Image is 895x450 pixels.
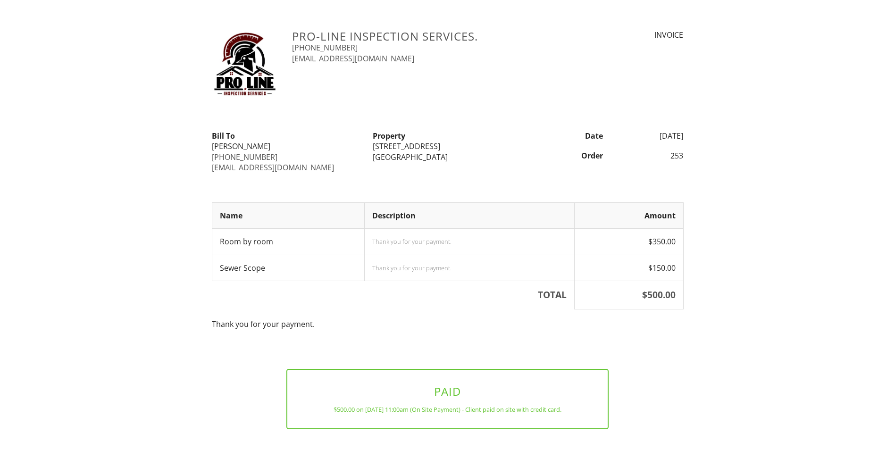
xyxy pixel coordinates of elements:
div: Thank you for your payment. [372,238,567,245]
strong: Bill To [212,131,235,141]
td: Sewer Scope [212,255,364,281]
p: Thank you for your payment. [212,319,684,329]
div: [GEOGRAPHIC_DATA] [373,152,522,162]
a: [EMAIL_ADDRESS][DOMAIN_NAME] [292,53,414,64]
div: [DATE] [609,131,689,141]
a: [EMAIL_ADDRESS][DOMAIN_NAME] [212,162,334,173]
th: $500.00 [575,281,683,309]
td: Room by room [212,229,364,255]
th: Amount [575,202,683,228]
div: 253 [609,150,689,161]
div: Thank you for your payment. [372,264,567,272]
td: $350.00 [575,229,683,255]
div: Date [528,131,609,141]
div: [STREET_ADDRESS] [373,141,522,151]
a: [PHONE_NUMBER] [292,42,358,53]
div: $500.00 on [DATE] 11:00am (On Site Payment) - Client paid on site with credit card. [302,406,593,413]
div: Order [528,150,609,161]
td: $150.00 [575,255,683,281]
div: INVOICE [574,30,683,40]
h3: PAID [302,385,593,398]
th: TOTAL [212,281,575,309]
h3: Pro-Line Inspection Services. [292,30,562,42]
strong: Property [373,131,405,141]
a: [PHONE_NUMBER] [212,152,277,162]
div: [PERSON_NAME] [212,141,361,151]
th: Name [212,202,364,228]
img: LOGO%20PRO%20LINE.jpg [212,30,281,99]
th: Description [364,202,574,228]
